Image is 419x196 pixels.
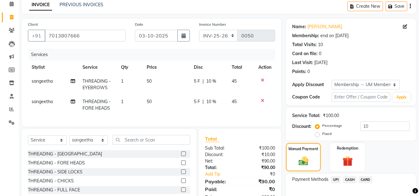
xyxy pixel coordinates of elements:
[200,145,240,151] div: Sub Total:
[292,50,318,57] div: Card on file:
[228,60,255,74] th: Total
[314,59,328,66] div: [DATE]
[292,24,306,30] div: Name:
[240,164,280,171] div: ₹90.00
[292,41,317,48] div: Total Visits:
[200,171,247,177] a: Add Tip
[194,78,200,85] span: 5 F
[339,155,356,168] img: _gift.svg
[337,146,358,151] label: Redemption
[322,123,342,128] label: Percentage
[292,94,331,100] div: Coupon Code
[292,68,306,75] div: Points:
[200,158,240,164] div: Net:
[143,60,190,74] th: Price
[292,59,313,66] div: Last Visit:
[28,30,45,41] button: +91
[331,176,341,183] span: UPI
[203,98,204,105] span: |
[121,99,123,104] span: 1
[79,60,117,74] th: Service
[200,178,240,185] div: Payable:
[82,78,111,90] span: THREADING - EYEBROWS
[292,112,320,119] div: Service Total:
[29,49,280,60] div: Services
[232,99,237,104] span: 45
[319,50,321,57] div: 0
[240,145,280,151] div: ₹100.00
[240,178,280,185] div: ₹90.00
[343,176,356,183] span: CASH
[255,60,275,74] th: Action
[190,60,228,74] th: Disc
[32,99,53,104] span: sangeetha
[206,78,216,85] span: 10 %
[200,151,240,158] div: Discount:
[28,160,85,166] div: THREADING - FORE HEADS
[82,99,111,111] span: THREADING - FORE HEADS
[32,78,53,84] span: sangeetha
[292,176,328,183] span: Payment Methods
[247,171,280,177] div: ₹0
[322,131,332,137] label: Fixed
[307,68,310,75] div: 0
[200,164,240,171] div: Total:
[147,99,152,104] span: 50
[332,92,390,102] input: Enter Offer / Coupon Code
[121,78,123,84] span: 1
[318,41,323,48] div: 10
[288,146,318,152] label: Manual Payment
[147,78,152,84] span: 50
[347,2,383,11] button: Create New
[45,30,126,41] input: Search by Name/Mobile/Email/Code
[194,98,200,105] span: 5 F
[28,60,79,74] th: Stylist
[292,81,331,88] div: Apply Discount
[386,2,407,11] button: Save
[113,135,190,145] input: Search or Scan
[28,169,82,175] div: THREADING - SIDE LOCKS
[292,33,319,39] div: Membership:
[359,176,372,183] span: CARD
[292,123,311,130] div: Discount:
[240,151,280,158] div: ₹10.00
[28,151,102,157] div: THREADING - [GEOGRAPHIC_DATA]
[199,22,226,27] label: Invoice Number
[232,78,237,84] span: 45
[320,33,349,39] div: end on [DATE]
[28,178,74,184] div: THREADING - CHICKS
[60,2,103,7] a: PREVIOUS INVOICES
[323,112,339,119] div: ₹100.00
[117,60,143,74] th: Qty
[28,187,80,193] div: THREADING - FULL FACE
[240,158,280,164] div: ₹90.00
[296,155,311,167] img: _cash.svg
[393,93,410,102] button: Apply
[240,185,280,193] div: ₹0
[307,24,342,30] a: [PERSON_NAME]
[200,185,240,193] div: Paid:
[206,98,216,105] span: 10 %
[203,78,204,85] span: |
[28,22,38,27] label: Client
[205,136,219,142] span: Total
[135,22,143,27] label: Date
